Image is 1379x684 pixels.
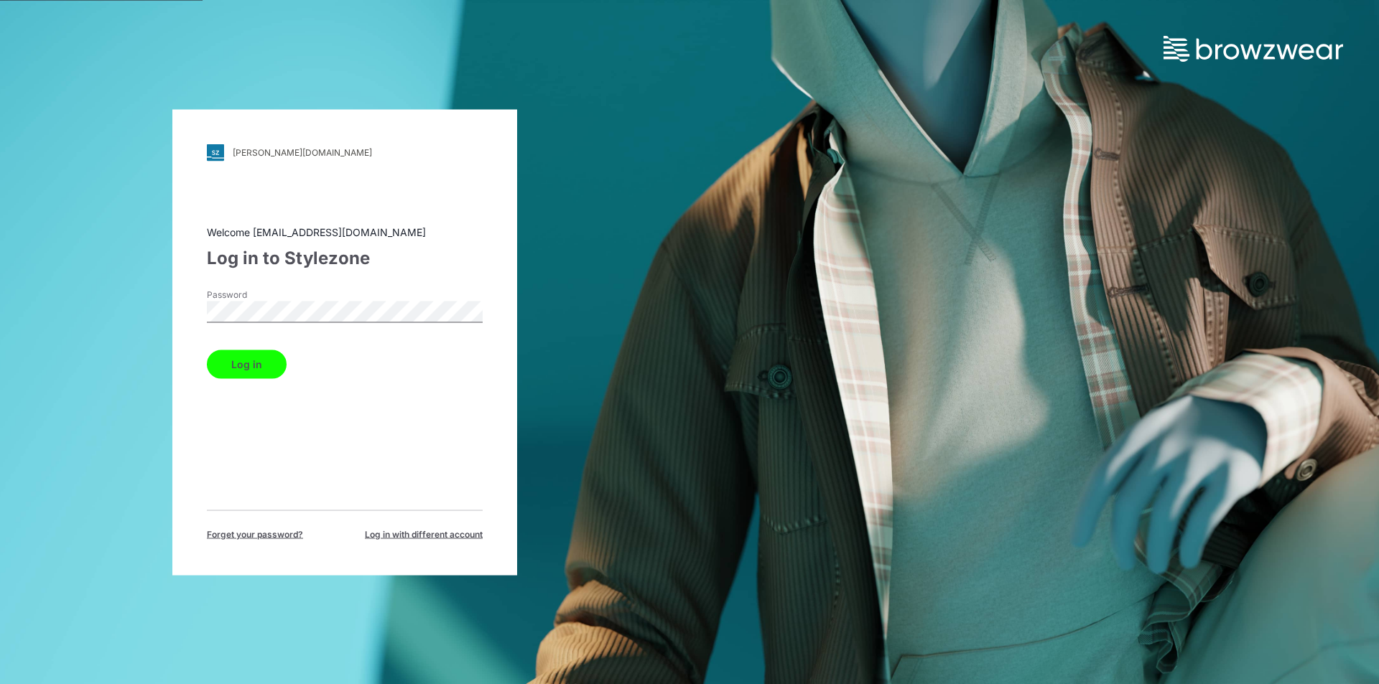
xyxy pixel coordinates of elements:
label: Password [207,288,307,301]
span: Forget your password? [207,528,303,540]
div: Log in to Stylezone [207,245,483,271]
a: [PERSON_NAME][DOMAIN_NAME] [207,144,483,161]
button: Log in [207,350,287,378]
img: svg+xml;base64,PHN2ZyB3aWR0aD0iMjgiIGhlaWdodD0iMjgiIHZpZXdCb3g9IjAgMCAyOCAyOCIgZmlsbD0ibm9uZSIgeG... [207,144,224,161]
div: [PERSON_NAME][DOMAIN_NAME] [233,147,372,158]
span: Log in with different account [365,528,483,540]
img: browzwear-logo.73288ffb.svg [1164,36,1343,62]
div: Welcome [EMAIL_ADDRESS][DOMAIN_NAME] [207,224,483,239]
